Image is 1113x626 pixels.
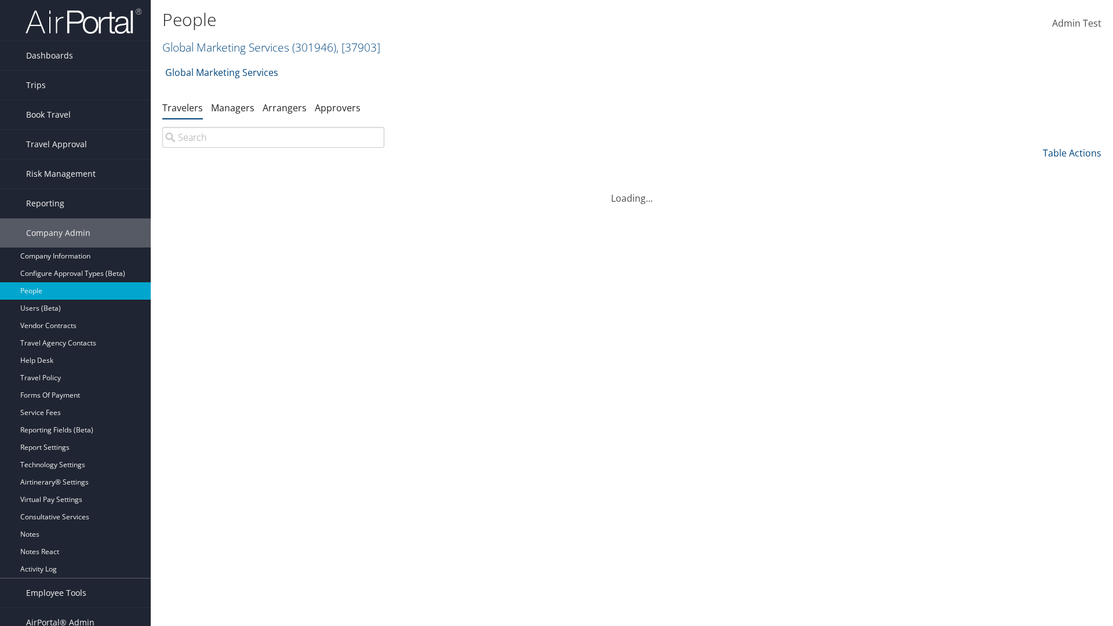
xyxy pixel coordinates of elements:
span: Admin Test [1052,17,1101,30]
a: Admin Test [1052,6,1101,42]
div: Loading... [162,177,1101,205]
a: Table Actions [1043,147,1101,159]
span: Book Travel [26,100,71,129]
span: Trips [26,71,46,100]
span: Reporting [26,189,64,218]
a: Global Marketing Services [165,61,278,84]
a: Travelers [162,101,203,114]
span: ( 301946 ) [292,39,336,55]
a: Managers [211,101,254,114]
span: Company Admin [26,219,90,248]
span: , [ 37903 ] [336,39,380,55]
a: Arrangers [263,101,307,114]
span: Risk Management [26,159,96,188]
span: Employee Tools [26,578,86,607]
span: Dashboards [26,41,73,70]
h1: People [162,8,788,32]
img: airportal-logo.png [26,8,141,35]
a: Global Marketing Services [162,39,380,55]
a: Approvers [315,101,361,114]
input: Search [162,127,384,148]
span: Travel Approval [26,130,87,159]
